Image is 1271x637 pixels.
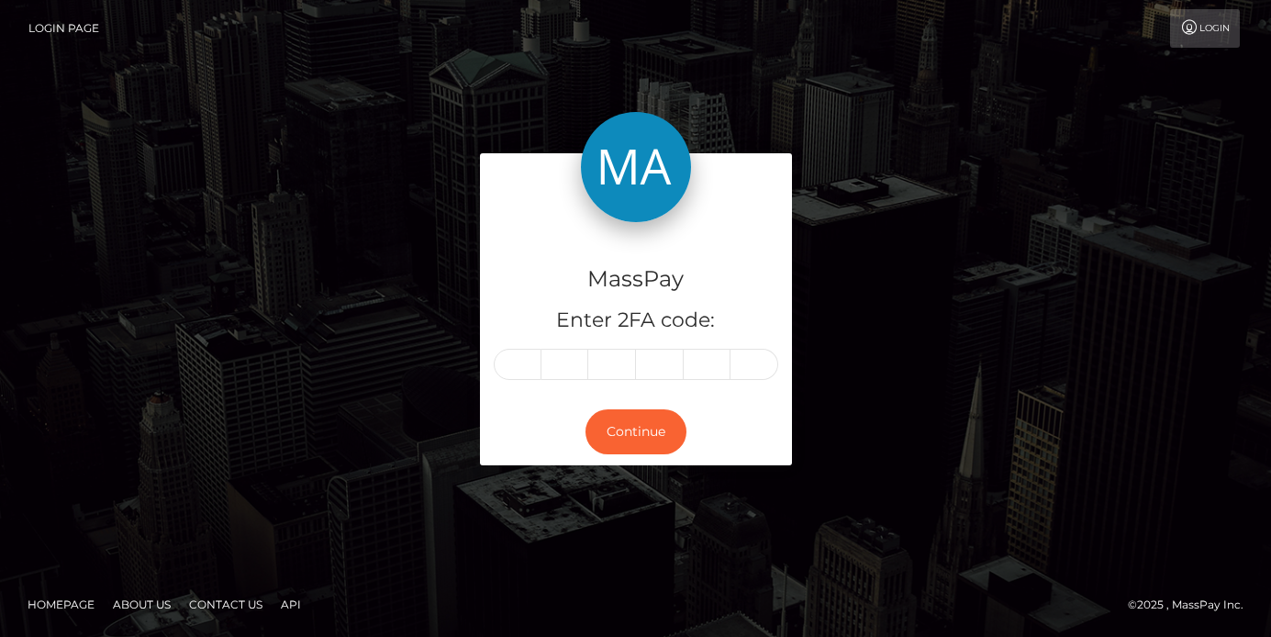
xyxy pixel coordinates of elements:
h4: MassPay [494,263,778,296]
button: Continue [585,409,686,454]
div: © 2025 , MassPay Inc. [1128,595,1257,615]
img: MassPay [581,112,691,222]
a: Login [1170,9,1240,48]
a: API [273,590,308,619]
a: Homepage [20,590,102,619]
h5: Enter 2FA code: [494,307,778,335]
a: Login Page [28,9,99,48]
a: Contact Us [182,590,270,619]
a: About Us [106,590,178,619]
